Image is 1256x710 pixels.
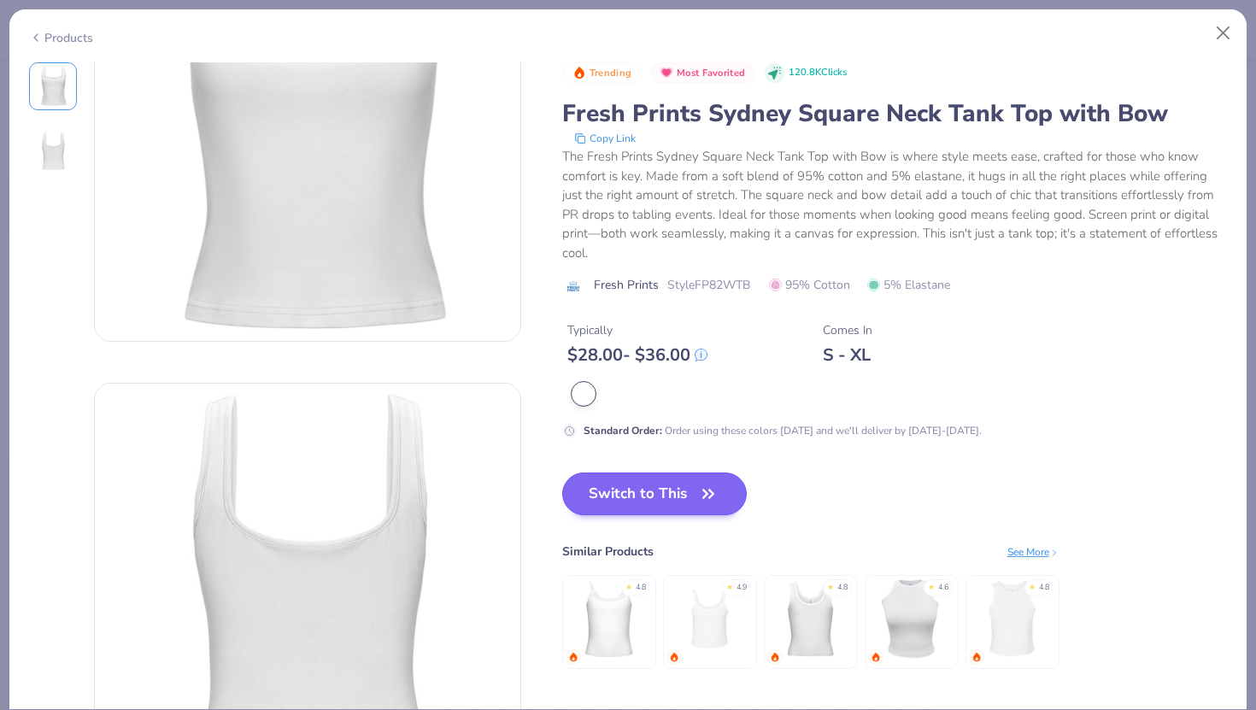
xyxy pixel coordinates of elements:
[1007,544,1059,560] div: See More
[562,97,1228,130] div: Fresh Prints Sydney Square Neck Tank Top with Bow
[737,582,747,594] div: 4.9
[770,578,851,660] img: Fresh Prints Sunset Blvd Ribbed Scoop Tank Top
[564,62,641,85] button: Badge Button
[32,131,73,172] img: Back
[726,582,733,589] div: ★
[1207,17,1240,50] button: Close
[677,68,745,78] span: Most Favorited
[660,66,673,79] img: Most Favorited sort
[32,66,73,107] img: Front
[789,66,847,80] span: 120.8K Clicks
[562,279,585,293] img: brand logo
[568,578,649,660] img: Fresh Prints Cali Camisole Top
[569,130,641,147] button: copy to clipboard
[1039,582,1049,594] div: 4.8
[584,424,662,437] strong: Standard Order :
[867,276,950,294] span: 5% Elastane
[590,68,631,78] span: Trending
[567,321,707,339] div: Typically
[823,321,872,339] div: Comes In
[669,578,750,660] img: Bella Canvas Ladies' Micro Ribbed Scoop Tank
[651,62,754,85] button: Badge Button
[562,147,1228,262] div: The Fresh Prints Sydney Square Neck Tank Top with Bow is where style meets ease, crafted for thos...
[567,344,707,366] div: $ 28.00 - $ 36.00
[29,29,93,47] div: Products
[971,578,1053,660] img: Bella + Canvas Ladies' Micro Ribbed Racerback Tank
[938,582,948,594] div: 4.6
[837,582,848,594] div: 4.8
[827,582,834,589] div: ★
[636,582,646,594] div: 4.8
[871,578,952,660] img: Fresh Prints Marilyn Tank Top
[1029,582,1036,589] div: ★
[568,652,578,662] img: trending.gif
[562,543,654,560] div: Similar Products
[584,423,982,438] div: Order using these colors [DATE] and we'll deliver by [DATE]-[DATE].
[770,652,780,662] img: trending.gif
[572,66,586,79] img: Trending sort
[667,276,750,294] span: Style FP82WTB
[871,652,881,662] img: trending.gif
[594,276,659,294] span: Fresh Prints
[562,472,748,515] button: Switch to This
[971,652,982,662] img: trending.gif
[928,582,935,589] div: ★
[669,652,679,662] img: trending.gif
[823,344,872,366] div: S - XL
[769,276,850,294] span: 95% Cotton
[625,582,632,589] div: ★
